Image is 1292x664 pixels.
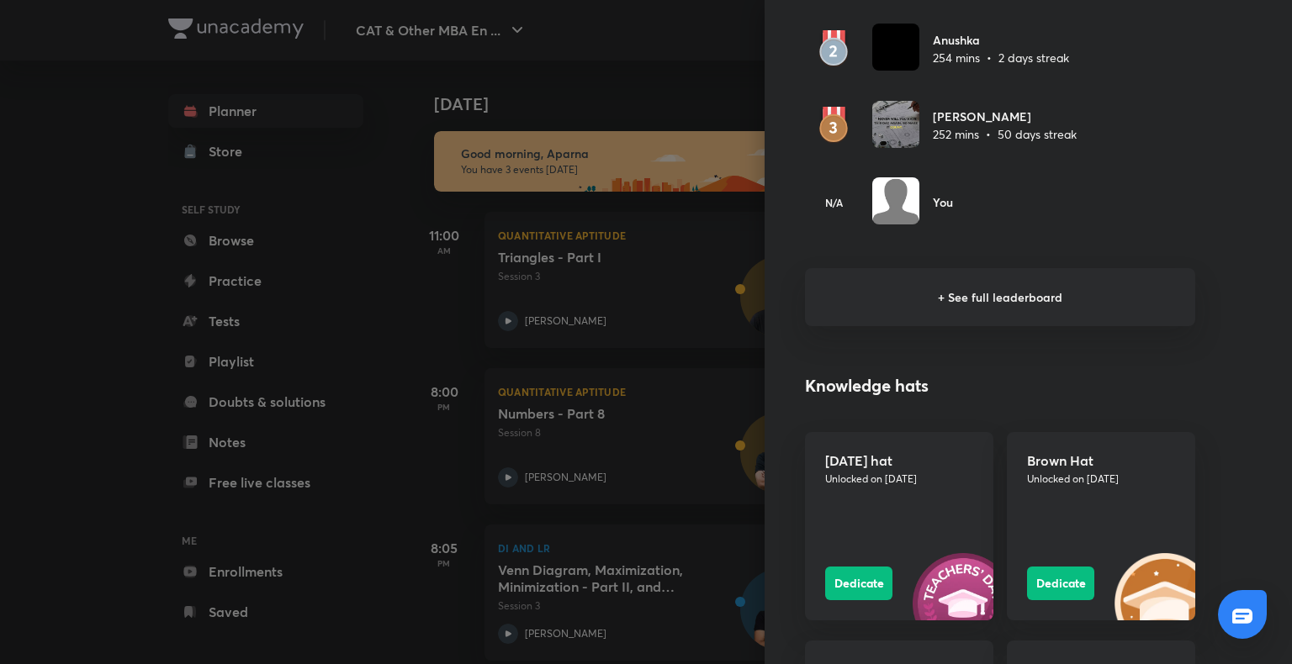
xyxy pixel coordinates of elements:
[1027,472,1175,487] p: Unlocked on [DATE]
[933,49,1069,66] p: 254 mins • 2 days streak
[1115,553,1215,654] img: Brown Hat
[933,108,1077,125] h6: [PERSON_NAME]
[805,30,862,67] img: rank2.svg
[805,107,862,144] img: rank3.svg
[825,452,973,468] h5: [DATE] hat
[825,567,892,600] button: Dedicate
[825,472,973,487] p: Unlocked on [DATE]
[805,373,1195,398] h4: Knowledge hats
[933,193,953,211] h6: You
[805,268,1195,326] h6: + See full leaderboard
[872,101,919,148] img: Avatar
[872,177,919,224] img: Avatar
[872,24,919,71] img: Avatar
[805,195,862,210] h6: N/A
[933,31,1069,49] h6: Anushka
[913,553,1014,654] img: Teachers' Day hat
[1027,567,1094,600] button: Dedicate
[1027,452,1175,468] h5: Brown Hat
[933,125,1077,143] p: 252 mins • 50 days streak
